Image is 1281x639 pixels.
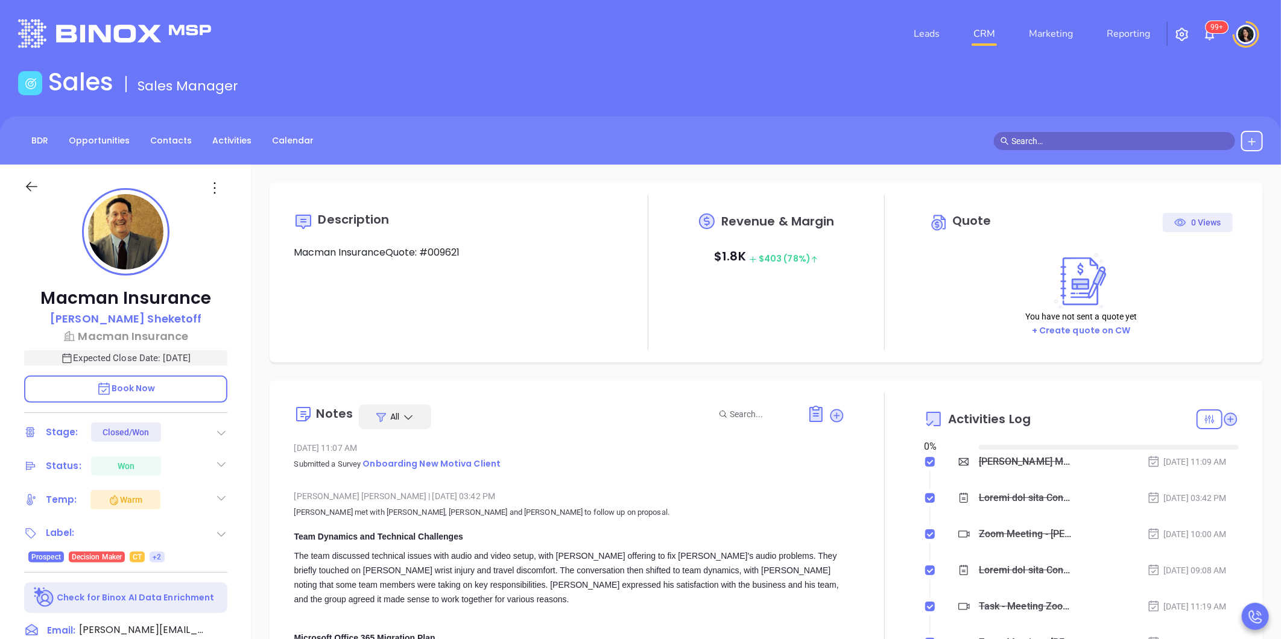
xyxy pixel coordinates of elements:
p: Macman InsuranceQuote: #009621 [294,245,609,260]
div: Loremi dol sita Cons, Adip eli Seddo114424Eiusmodt Incididunt utl Etdolor MagnaaliQua enimadm ven... [979,561,1075,579]
div: Status: [46,457,81,475]
span: Book Now [96,382,156,394]
a: Macman Insurance [24,328,227,344]
p: Submitted a Survey [294,457,845,471]
span: [PERSON_NAME][EMAIL_ADDRESS][DOMAIN_NAME] [79,623,206,637]
div: [PERSON_NAME] Meet Your New Support Team at [GEOGRAPHIC_DATA] [979,453,1075,471]
img: profile-user [88,194,163,269]
span: | [428,491,430,501]
img: Circle dollar [930,213,949,232]
div: [DATE] 11:19 AM [1147,600,1227,613]
img: iconSetting [1175,27,1189,42]
a: Calendar [265,131,321,151]
img: iconNotification [1203,27,1217,42]
span: +2 [153,550,161,564]
span: Description [318,211,389,228]
a: BDR [24,131,55,151]
sup: 100 [1206,21,1229,33]
div: Closed/Won [103,423,150,442]
div: The team discussed technical issues with audio and video setup, with [PERSON_NAME] offering to fi... [294,549,845,606]
p: [PERSON_NAME] Sheketoff [50,310,201,327]
span: search [1001,137,1009,145]
a: Marketing [1024,22,1078,46]
div: Zoom Meeting - [PERSON_NAME] [979,525,1075,543]
div: [DATE] 09:08 AM [1147,564,1227,577]
img: logo [18,19,211,48]
a: CRM [969,22,1000,46]
div: Task - Meeting Zoom Meeting - [PERSON_NAME] [979,597,1075,615]
a: + Create quote on CW [1032,324,1131,336]
div: Temp: [46,491,77,509]
div: [DATE] 10:00 AM [1147,527,1227,541]
span: Revenue & Margin [721,215,835,227]
p: Expected Close Date: [DATE] [24,350,227,366]
a: [PERSON_NAME] Sheketoff [50,310,201,328]
a: Reporting [1102,22,1155,46]
img: Ai-Enrich-DaqCidB-.svg [34,587,55,608]
a: Leads [909,22,944,46]
h1: Sales [48,68,113,96]
span: Sales Manager [138,77,238,95]
button: + Create quote on CW [1028,324,1134,338]
a: Activities [205,131,259,151]
span: Onboarding New Motiva Client [362,458,501,470]
a: Opportunities [62,131,137,151]
span: Quote [952,212,992,229]
span: Activities Log [948,413,1031,425]
span: $ 403 (78%) [749,253,818,265]
div: Warm [108,493,142,507]
span: Email: [47,623,75,638]
div: [DATE] 03:42 PM [1147,491,1227,505]
img: Create on CWSell [1049,253,1114,310]
p: $ 1.8K [714,245,818,269]
div: Team Dynamics and Technical Challenges [294,529,845,544]
input: Search... [730,408,794,421]
div: [PERSON_NAME] [PERSON_NAME] [DATE] 03:42 PM [294,487,845,505]
p: Macman Insurance [24,288,227,309]
input: Search… [1011,134,1229,148]
div: Label: [46,524,75,542]
span: All [390,411,399,423]
span: Decision Maker [72,550,122,564]
div: [DATE] 11:07 AM [294,439,845,457]
span: Prospect [31,550,61,564]
span: CT [133,550,142,564]
div: Notes [316,408,353,420]
div: Won [118,456,134,476]
div: Loremi dol sita Cons, Adipisci eli Seddo ei tempor in ut laboreet.Dolo Magnaali eni Adminimve Qui... [979,489,1075,507]
p: You have not sent a quote yet [1025,310,1137,323]
a: Contacts [143,131,199,151]
p: Check for Binox AI Data Enrichment [57,591,214,604]
img: user [1236,25,1256,44]
div: [DATE] 11:09 AM [1147,455,1227,468]
div: 0 Views [1174,213,1221,232]
div: Stage: [46,423,78,441]
div: 0 % [924,439,964,454]
p: [PERSON_NAME] met with [PERSON_NAME], [PERSON_NAME] and [PERSON_NAME] to follow up on proposal. [294,505,845,520]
